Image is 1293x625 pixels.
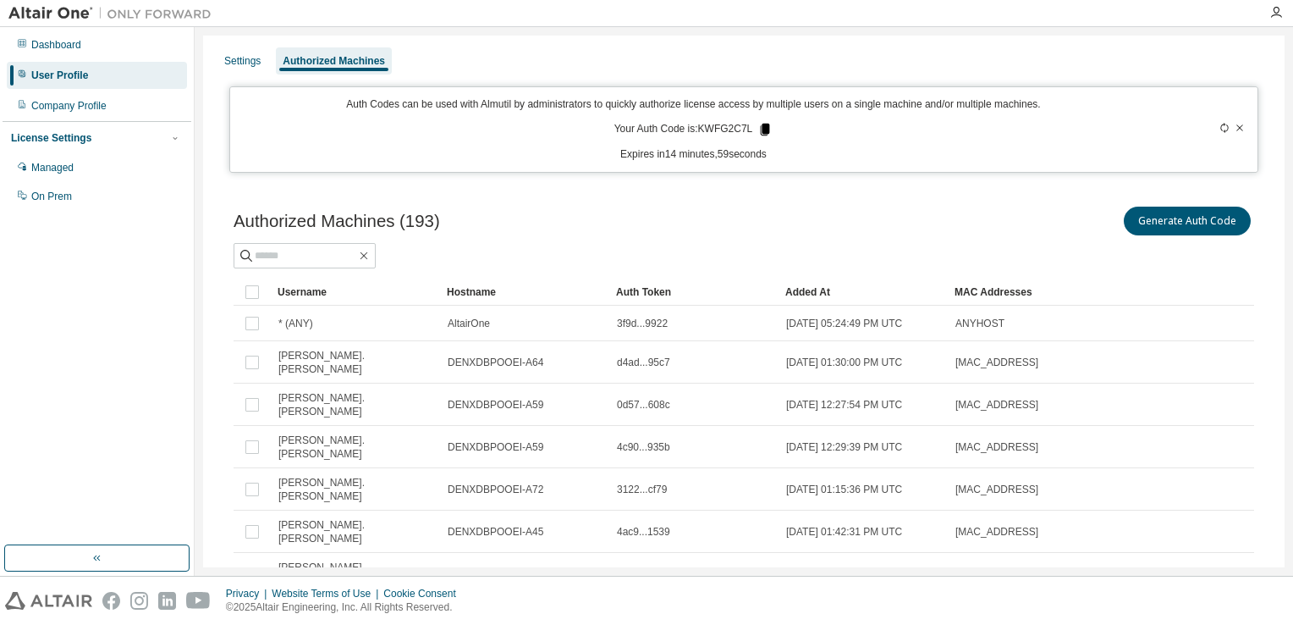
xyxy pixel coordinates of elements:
span: [MAC_ADDRESS] [955,483,1038,496]
span: 3f9d...9922 [617,317,668,330]
span: [DATE] 12:29:39 PM UTC [786,440,902,454]
span: 3122...cf79 [617,483,667,496]
span: 4c90...935b [617,440,670,454]
div: Cookie Consent [383,587,465,600]
span: [MAC_ADDRESS] [955,525,1038,539]
span: DENXDBPOOEI-A72 [448,483,543,496]
p: Expires in 14 minutes, 59 seconds [240,147,1147,162]
div: Managed [31,161,74,174]
span: [PERSON_NAME].[PERSON_NAME] [278,434,432,461]
div: Authorized Machines [283,54,385,68]
div: Added At [785,279,941,306]
div: Settings [224,54,261,68]
span: [DATE] 01:30:00 PM UTC [786,356,902,369]
div: User Profile [31,69,88,82]
span: DENXDBPOOEI-A45 [448,525,543,539]
div: Website Terms of Use [272,587,383,600]
div: Username [278,279,433,306]
div: Company Profile [31,99,107,113]
img: linkedin.svg [158,592,176,610]
span: AltairOne [448,317,490,330]
span: [DATE] 12:27:54 PM UTC [786,398,902,412]
span: [PERSON_NAME].[PERSON_NAME] [278,349,432,376]
span: * (ANY) [278,317,313,330]
div: Hostname [447,279,602,306]
div: License Settings [11,131,91,145]
span: [MAC_ADDRESS] [955,356,1038,369]
span: [MAC_ADDRESS] [955,440,1038,454]
img: youtube.svg [186,592,211,610]
span: [DATE] 01:42:31 PM UTC [786,525,902,539]
p: Your Auth Code is: KWFG2C7L [614,122,773,137]
div: On Prem [31,190,72,203]
span: [PERSON_NAME].[PERSON_NAME] [278,518,432,545]
span: d4ad...95c7 [617,356,670,369]
span: [PERSON_NAME].[PERSON_NAME] [278,561,432,588]
span: DENXDBPOOEI-A59 [448,440,543,454]
button: Generate Auth Code [1124,207,1251,235]
div: Auth Token [616,279,772,306]
div: MAC Addresses [955,279,1068,306]
span: [PERSON_NAME].[PERSON_NAME] [278,391,432,418]
span: DENXDBPOOEI-A64 [448,356,543,369]
span: 4ac9...1539 [617,525,670,539]
span: [MAC_ADDRESS] [955,398,1038,412]
span: DENXDBPOOEI-A59 [448,398,543,412]
img: altair_logo.svg [5,592,92,610]
div: Privacy [226,587,272,600]
span: [DATE] 01:15:36 PM UTC [786,483,902,496]
img: facebook.svg [102,592,120,610]
span: ANYHOST [955,317,1004,330]
div: Dashboard [31,38,81,52]
span: [DATE] 05:24:49 PM UTC [786,317,902,330]
img: Altair One [8,5,220,22]
span: 0d57...608c [617,398,670,412]
img: instagram.svg [130,592,148,610]
p: © 2025 Altair Engineering, Inc. All Rights Reserved. [226,600,466,615]
span: [PERSON_NAME].[PERSON_NAME] [278,476,432,503]
span: Authorized Machines (193) [234,212,440,231]
p: Auth Codes can be used with Almutil by administrators to quickly authorize license access by mult... [240,97,1147,112]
